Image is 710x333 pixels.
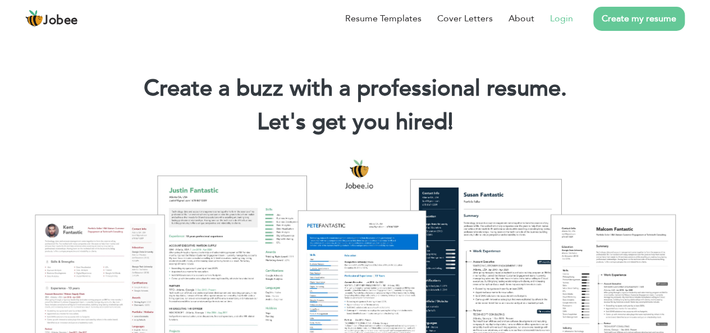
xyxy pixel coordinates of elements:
[345,12,422,25] a: Resume Templates
[312,107,454,138] span: get you hired!
[448,107,453,138] span: |
[509,12,534,25] a: About
[437,12,493,25] a: Cover Letters
[550,12,573,25] a: Login
[17,108,693,137] h2: Let's
[25,10,43,28] img: jobee.io
[25,10,78,28] a: Jobee
[43,15,78,27] span: Jobee
[593,7,685,31] a: Create my resume
[17,74,693,103] h1: Create a buzz with a professional resume.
